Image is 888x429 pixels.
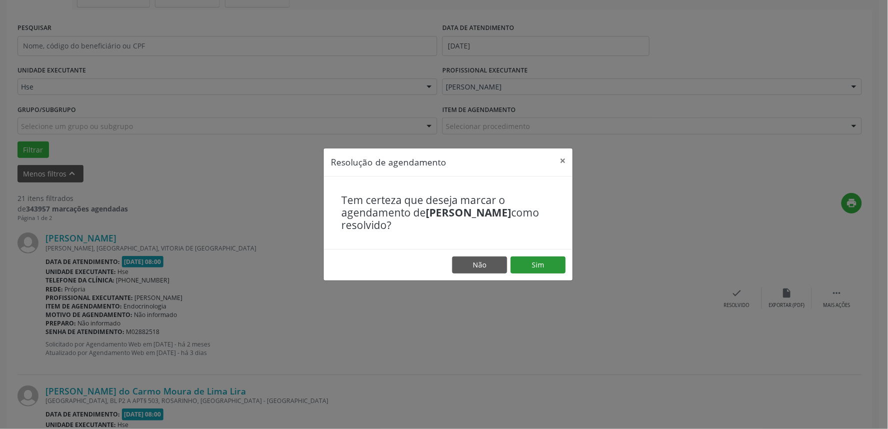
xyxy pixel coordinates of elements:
[553,148,573,173] button: Close
[511,256,566,273] button: Sim
[452,256,507,273] button: Não
[331,155,446,168] h5: Resolução de agendamento
[341,194,555,232] h4: Tem certeza que deseja marcar o agendamento de como resolvido?
[426,205,511,219] b: [PERSON_NAME]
